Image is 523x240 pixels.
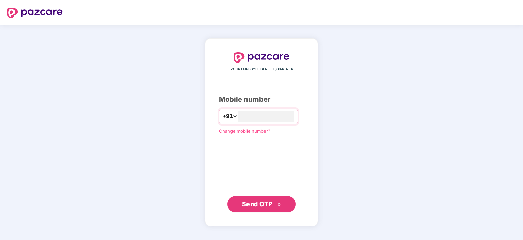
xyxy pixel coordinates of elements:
[7,8,63,18] img: logo
[234,52,289,63] img: logo
[230,67,293,72] span: YOUR EMPLOYEE BENEFITS PARTNER
[233,114,237,118] span: down
[242,200,272,208] span: Send OTP
[277,202,281,207] span: double-right
[219,94,304,105] div: Mobile number
[219,128,270,134] a: Change mobile number?
[227,196,296,212] button: Send OTPdouble-right
[223,112,233,121] span: +91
